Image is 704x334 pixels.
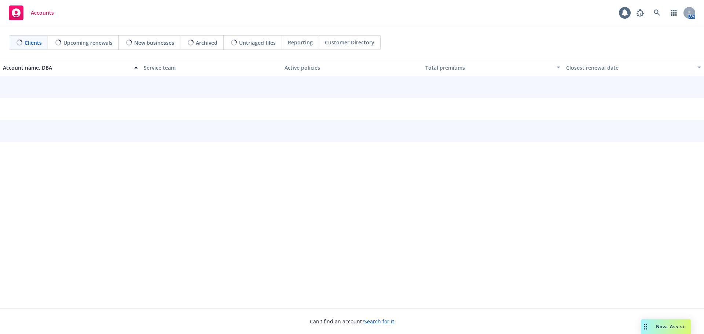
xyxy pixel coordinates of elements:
div: Drag to move [641,319,650,334]
span: Accounts [31,10,54,16]
button: Active policies [282,59,422,76]
div: Service team [144,64,279,71]
span: Can't find an account? [310,318,394,325]
div: Total premiums [425,64,552,71]
a: Report a Bug [633,5,648,20]
span: Nova Assist [656,323,685,330]
span: Customer Directory [325,38,374,46]
div: Closest renewal date [566,64,693,71]
a: Accounts [6,3,57,23]
span: Reporting [288,38,313,46]
span: Archived [196,39,217,47]
button: Closest renewal date [563,59,704,76]
div: Account name, DBA [3,64,130,71]
a: Search for it [364,318,394,325]
span: Upcoming renewals [63,39,113,47]
a: Search [650,5,664,20]
button: Total premiums [422,59,563,76]
button: Service team [141,59,282,76]
div: Active policies [285,64,419,71]
a: Switch app [667,5,681,20]
span: Untriaged files [239,39,276,47]
button: Nova Assist [641,319,691,334]
span: Clients [25,39,42,47]
span: New businesses [134,39,174,47]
